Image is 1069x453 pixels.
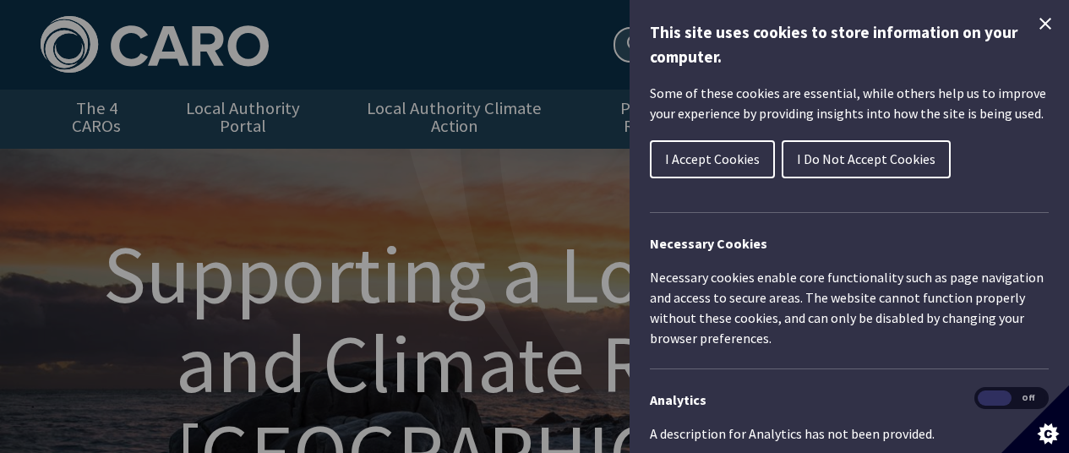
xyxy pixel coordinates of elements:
p: Necessary cookies enable core functionality such as page navigation and access to secure areas. T... [650,267,1049,348]
span: On [978,390,1012,407]
button: Set cookie preferences [1001,385,1069,453]
h3: Analytics [650,390,1049,410]
span: I Do Not Accept Cookies [797,150,935,167]
p: A description for Analytics has not been provided. [650,423,1049,444]
span: I Accept Cookies [665,150,760,167]
button: I Do Not Accept Cookies [782,140,951,178]
button: Close Cookie Control [1035,14,1055,34]
h1: This site uses cookies to store information on your computer. [650,20,1049,69]
h2: Necessary Cookies [650,233,1049,254]
p: Some of these cookies are essential, while others help us to improve your experience by providing... [650,83,1049,123]
button: I Accept Cookies [650,140,775,178]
